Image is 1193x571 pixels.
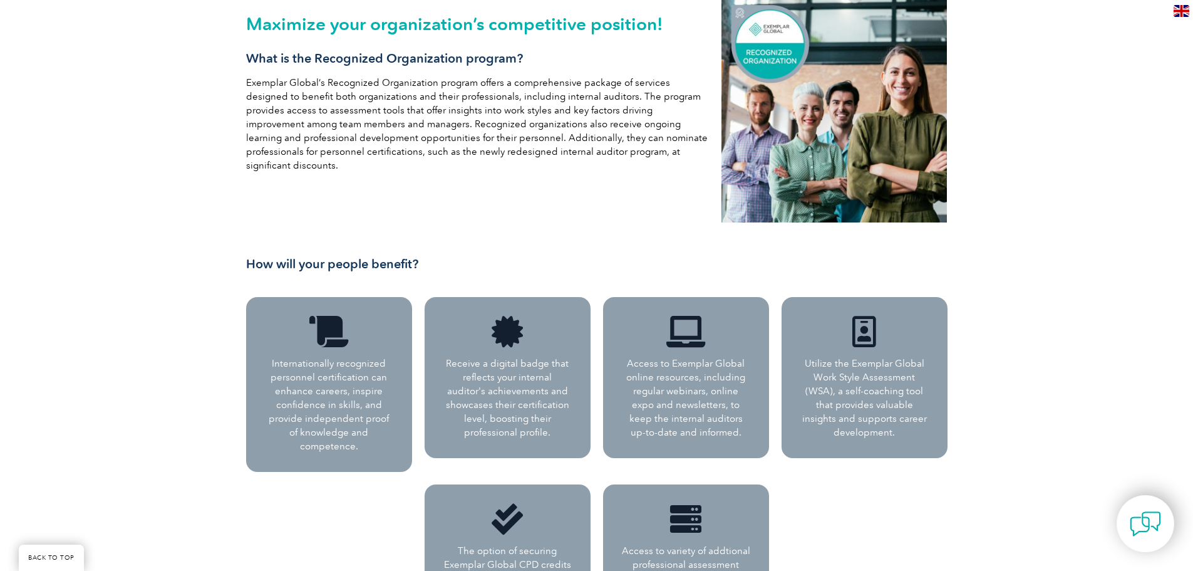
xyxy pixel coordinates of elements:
[246,13,663,34] span: Maximize your organization’s competitive position!
[800,357,929,439] p: Utilize the Exemplar Global Work Style Assessment (WSA), a self-coaching tool that provides valua...
[246,51,710,66] h3: What is the Recognized Organization program?
[1130,508,1161,540] img: contact-chat.png
[1174,5,1189,17] img: en
[622,357,750,439] p: Access to Exemplar Global online resources, including regular webinars, online expo and newslette...
[19,545,84,571] a: BACK TO TOP
[265,357,393,453] p: Internationally recognized personnel certification can enhance careers, inspire confidence in ski...
[246,256,418,271] span: How will your people benefit?
[246,76,710,172] p: Exemplar Global’s Recognized Organization program offers a comprehensive package of services desi...
[443,357,572,439] p: Receive a digital badge that reflects your internal auditor's achievements and showcases their ce...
